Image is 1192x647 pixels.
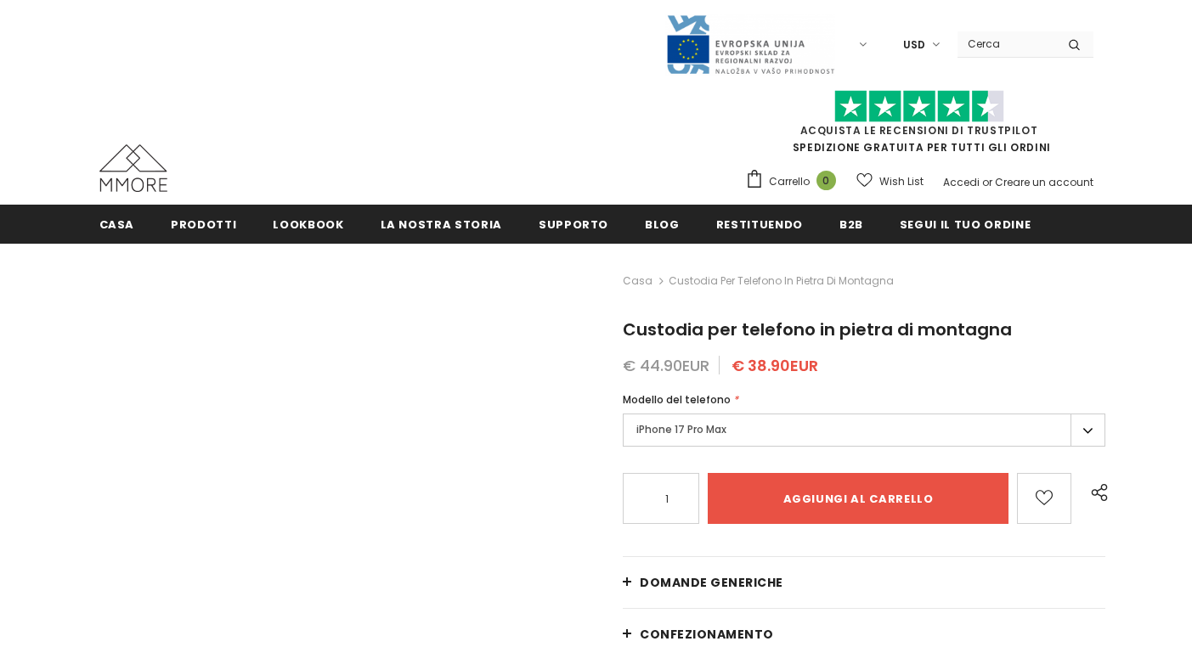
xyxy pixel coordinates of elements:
[769,173,810,190] span: Carrello
[732,355,818,376] span: € 38.90EUR
[273,217,343,233] span: Lookbook
[745,169,845,194] a: Carrello 0
[539,205,608,243] a: supporto
[958,31,1055,56] input: Search Site
[903,37,925,53] span: USD
[816,171,836,190] span: 0
[708,473,1008,524] input: Aggiungi al carrello
[665,14,835,76] img: Javni Razpis
[900,205,1031,243] a: Segui il tuo ordine
[839,217,863,233] span: B2B
[745,98,1093,155] span: SPEDIZIONE GRATUITA PER TUTTI GLI ORDINI
[645,217,680,233] span: Blog
[943,175,980,189] a: Accedi
[839,205,863,243] a: B2B
[716,217,803,233] span: Restituendo
[273,205,343,243] a: Lookbook
[640,574,783,591] span: Domande generiche
[623,392,731,407] span: Modello del telefono
[99,217,135,233] span: Casa
[99,144,167,192] img: Casi MMORE
[623,318,1012,341] span: Custodia per telefono in pietra di montagna
[665,37,835,51] a: Javni Razpis
[99,205,135,243] a: Casa
[834,90,1004,123] img: Fidati di Pilot Stars
[171,217,236,233] span: Prodotti
[669,271,894,291] span: Custodia per telefono in pietra di montagna
[879,173,924,190] span: Wish List
[900,217,1031,233] span: Segui il tuo ordine
[982,175,992,189] span: or
[716,205,803,243] a: Restituendo
[995,175,1093,189] a: Creare un account
[171,205,236,243] a: Prodotti
[640,626,774,643] span: CONFEZIONAMENTO
[623,414,1105,447] label: iPhone 17 Pro Max
[800,123,1038,138] a: Acquista le recensioni di TrustPilot
[381,217,502,233] span: La nostra storia
[623,557,1105,608] a: Domande generiche
[623,271,652,291] a: Casa
[856,166,924,196] a: Wish List
[645,205,680,243] a: Blog
[623,355,709,376] span: € 44.90EUR
[381,205,502,243] a: La nostra storia
[539,217,608,233] span: supporto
